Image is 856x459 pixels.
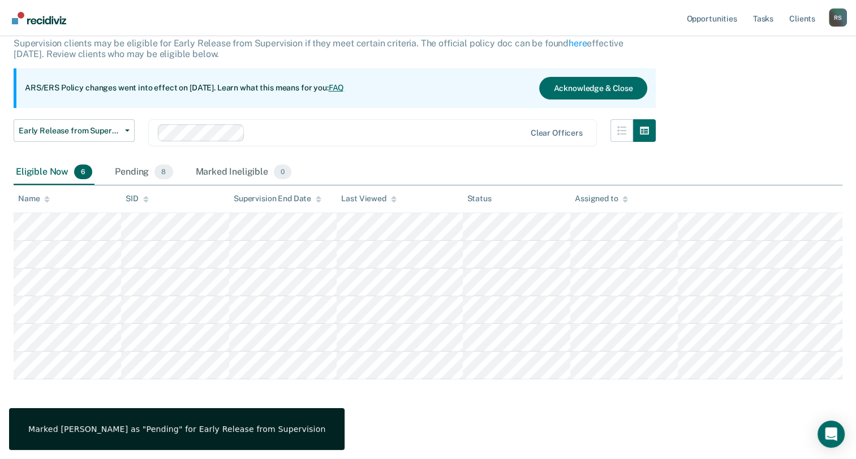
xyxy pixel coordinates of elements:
div: Last Viewed [341,194,396,203]
div: Marked [PERSON_NAME] as "Pending" for Early Release from Supervision [28,424,325,434]
a: FAQ [329,83,345,92]
span: 8 [154,164,173,179]
div: Supervision End Date [234,194,321,203]
div: Eligible Now6 [14,160,94,185]
div: Pending8 [113,160,175,185]
button: Profile dropdown button [829,8,847,27]
span: 0 [274,164,291,179]
div: SID [126,194,149,203]
div: R S [829,8,847,27]
div: Assigned to [575,194,628,203]
span: Early Release from Supervision [19,126,121,136]
a: here [569,38,587,49]
p: ARS/ERS Policy changes went into effect on [DATE]. Learn what this means for you: [25,83,344,94]
img: Recidiviz [12,12,66,24]
div: Clear officers [531,128,583,138]
p: Supervision clients may be eligible for Early Release from Supervision if they meet certain crite... [14,38,623,59]
div: Status [467,194,492,203]
span: 6 [74,164,92,179]
button: Acknowledge & Close [539,77,647,99]
button: Early Release from Supervision [14,119,135,142]
div: Name [18,194,50,203]
div: Marked Ineligible0 [193,160,294,185]
div: Open Intercom Messenger [818,421,845,448]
